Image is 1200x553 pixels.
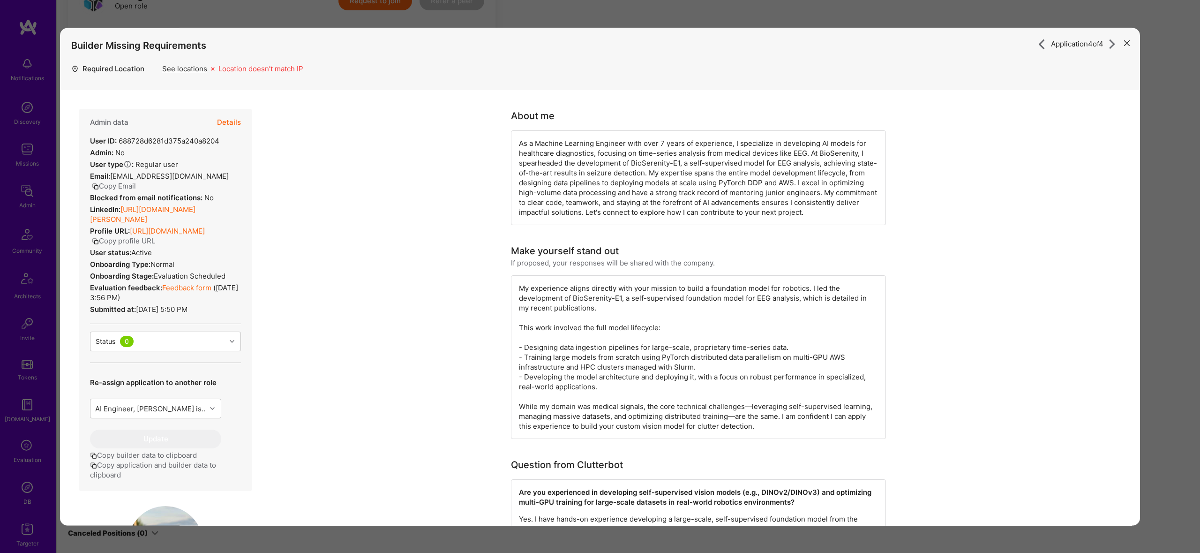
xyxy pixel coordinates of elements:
strong: User ID: [90,136,117,145]
button: Update [90,430,221,448]
i: icon Chevron [230,339,234,344]
div: My experience aligns directly with your mission to build a foundation model for robotics. I led t... [511,275,886,439]
strong: Submitted at: [90,305,136,314]
h4: Builder Missing Requirements [71,40,206,52]
div: Question from Clutterbot [511,458,623,472]
div: 0 [120,336,134,347]
button: Copy builder data to clipboard [90,450,197,460]
div: modal [60,28,1140,525]
div: Make yourself stand out [511,244,619,258]
a: [URL][DOMAIN_NAME][PERSON_NAME] [90,205,195,224]
div: No [90,148,125,158]
button: Copy application and builder data to clipboard [90,460,241,480]
strong: Blocked from email notifications: [90,193,204,202]
span: Evaluation Scheduled [154,272,225,280]
span: Active [131,248,152,257]
i: Help [123,160,132,168]
strong: Onboarding Type: [90,260,150,269]
div: Status [96,337,115,347]
span: Application 4 of 4 [1051,39,1103,49]
div: 688728d6281d375a240a8204 [90,136,219,146]
button: Copy Email [92,181,136,191]
div: See locations [162,64,207,74]
strong: Email: [90,172,110,181]
span: [DATE] 5:50 PM [136,305,187,314]
i: icon Copy [92,183,99,190]
div: Required Location [82,64,162,79]
div: Location doesn’t match IP [218,64,303,79]
p: Re-assign application to another role [90,378,221,387]
i: icon Missing [211,64,215,75]
i: icon Copy [90,452,97,459]
strong: Onboarding Stage: [90,272,154,280]
i: icon Close [1124,41,1130,46]
i: icon Location [71,64,79,75]
strong: Evaluation feedback: [90,283,162,292]
div: No [90,193,214,203]
div: About me [511,109,555,123]
span: [EMAIL_ADDRESS][DOMAIN_NAME] [110,172,229,181]
i: icon Copy [92,238,99,245]
div: If proposed, your responses will be shared with the company. [511,258,715,268]
strong: LinkedIn: [90,205,120,214]
strong: Admin: [90,148,113,157]
strong: Are you experienced in developing self-supervised vision models (e.g., DINOv2/DINOv3) and optimiz... [519,488,873,507]
button: Copy profile URL [92,236,155,246]
button: Details [217,109,241,136]
i: icon ArrowRight [1036,39,1047,50]
i: icon ArrowRight [1107,39,1118,50]
a: [URL][DOMAIN_NAME] [130,227,205,235]
i: icon Copy [90,462,97,469]
strong: User type : [90,160,134,169]
strong: User status: [90,248,131,257]
i: icon Chevron [210,406,215,411]
span: normal [150,260,174,269]
div: AI Engineer, [PERSON_NAME] is seeking a Senior AI Engineer to develop a custom foundation vision ... [95,404,207,414]
div: As a Machine Learning Engineer with over 7 years of experience, I specialize in developing AI mod... [511,130,886,225]
a: Feedback form [162,283,211,292]
strong: Profile URL: [90,227,130,235]
div: Regular user [90,159,178,169]
h4: Admin data [90,118,128,127]
div: ( [DATE] 3:56 PM ) [90,283,241,303]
